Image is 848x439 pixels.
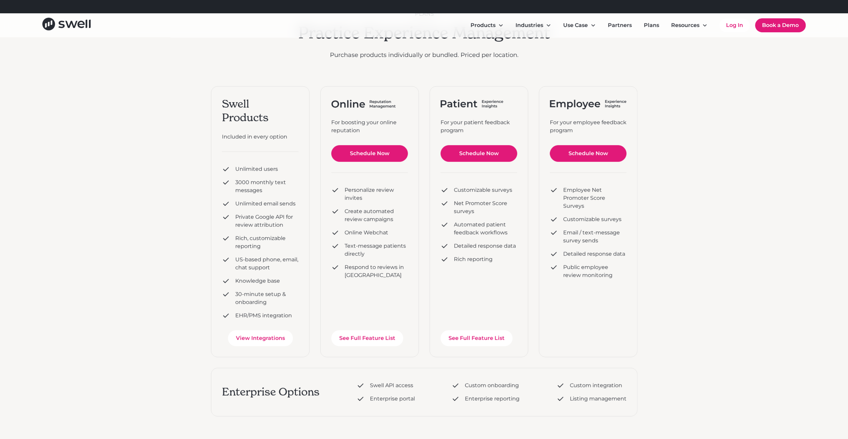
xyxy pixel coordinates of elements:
a: Schedule Now [550,145,626,162]
div: Products [470,21,495,29]
a: Book a Demo [755,18,806,32]
div: For your employee feedback program [550,118,626,134]
a: Schedule Now [440,145,517,162]
div: Online Webchat [345,229,388,237]
div: Enterprise reporting [465,395,519,403]
div: Industries [510,19,556,32]
div: 30-minute setup & onboarding [235,290,299,306]
h2: Practice Experience Management [298,23,550,43]
a: Log In [719,19,750,32]
div: Products [465,19,509,32]
div: Unlimited email sends [235,200,296,208]
div: US-based phone, email, chat support [235,256,299,272]
div: 3000 monthly text messages [235,178,299,194]
a: See Full Feature List [331,330,403,346]
div: Included in every option [222,133,299,141]
div: Listing management [569,395,626,403]
div: Knowledge base [235,277,280,285]
a: home [42,18,91,33]
div: Personalize review invites [345,186,408,202]
div: Custom onboarding [465,381,519,389]
a: View Integrations [228,330,293,346]
p: Purchase products individually or bundled. Priced per location. [298,51,550,60]
div: Employee Net Promoter Score Surveys [563,186,626,210]
h3: Enterprise Options [222,385,320,399]
div: For boosting your online reputation [331,118,408,134]
a: Plans [638,19,664,32]
div: Detailed response data [563,250,625,258]
a: Partners [602,19,637,32]
div: Create automated review campaigns [345,207,408,223]
div: Use Case [558,19,601,32]
div: Enterprise portal [370,395,415,403]
div: Text-message patients directly [345,242,408,258]
div: Use Case [563,21,588,29]
div: Public employee review monitoring [563,263,626,279]
div: Respond to reviews in [GEOGRAPHIC_DATA] [345,263,408,279]
a: See Full Feature List [440,330,512,346]
div: EHR/PMS integration [235,312,292,320]
a: Schedule Now [331,145,408,162]
div: Unlimited users [235,165,278,173]
div: Resources [671,21,699,29]
div: Net Promoter Score surveys [454,199,517,215]
div: Swell Products [222,97,299,125]
div: Email / text-message survey sends [563,229,626,245]
div: Detailed response data [454,242,516,250]
div: For your patient feedback program [440,118,517,134]
div: Custom integration [569,381,622,389]
div: Swell API access [370,381,413,389]
div: Automated patient feedback workflows [454,221,517,237]
div: Resources [666,19,713,32]
div: Rich, customizable reporting [235,234,299,250]
div: Rich reporting [454,255,492,263]
div: Private Google API for review attribution [235,213,299,229]
div: Customizable surveys [563,215,621,223]
div: Customizable surveys [454,186,512,194]
div: Industries [515,21,543,29]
